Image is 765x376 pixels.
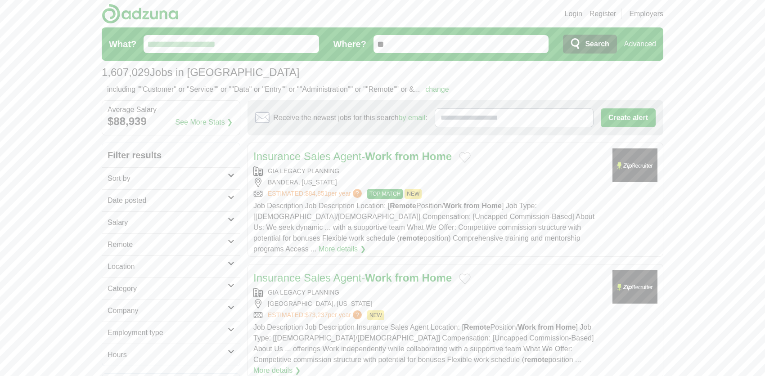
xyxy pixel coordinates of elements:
h2: Location [108,261,228,272]
div: GIA LEGACY PLANNING [253,166,605,176]
a: Hours [102,344,240,366]
strong: from [395,272,418,284]
div: BANDERA, [US_STATE] [253,178,605,187]
a: Advanced [624,35,656,53]
h2: Employment type [108,327,228,338]
a: Insurance Sales Agent-Work from Home [253,272,452,284]
label: Where? [333,37,366,51]
h2: including ""Customer" or "Service"" or ""Data" or "Entry"" or ""Administration"" or ""Remote"" or... [107,84,449,95]
h2: Sort by [108,173,228,184]
div: GIA LEGACY PLANNING [253,288,605,297]
span: 1,607,029 [102,64,150,81]
span: TOP MATCH [367,189,403,199]
img: Adzuna logo [102,4,178,24]
h2: Date posted [108,195,228,206]
strong: Work [365,272,392,284]
h2: Salary [108,217,228,228]
a: Location [102,255,240,278]
button: Add to favorite jobs [459,273,471,284]
a: More details ❯ [253,365,301,376]
strong: Work [444,202,462,210]
a: Login [565,9,582,19]
a: change [425,85,449,93]
div: Average Salary [108,106,234,113]
a: ESTIMATED:$73,237per year? [268,310,364,320]
strong: from [395,150,418,162]
strong: Home [422,272,452,284]
strong: remote [524,356,548,363]
h1: Jobs in [GEOGRAPHIC_DATA] [102,66,299,78]
span: $73,237 [305,311,328,318]
button: Search [563,35,616,54]
a: Employment type [102,322,240,344]
a: Employers [629,9,663,19]
span: ? [353,310,362,319]
span: NEW [367,310,384,320]
a: Category [102,278,240,300]
span: Receive the newest jobs for this search : [273,112,427,123]
strong: Home [556,323,576,331]
strong: Home [482,202,502,210]
strong: Remote [390,202,416,210]
strong: Work [365,150,392,162]
a: Remote [102,233,240,255]
span: Search [585,35,609,53]
a: Company [102,300,240,322]
div: $88,939 [108,113,234,130]
strong: Remote [464,323,490,331]
h2: Remote [108,239,228,250]
a: Insurance Sales Agent-Work from Home [253,150,452,162]
h2: Hours [108,349,228,360]
a: Register [589,9,616,19]
span: NEW [405,189,422,199]
a: See More Stats ❯ [175,117,233,128]
img: Company logo [612,148,657,182]
span: $84,851 [305,190,328,197]
h2: Category [108,283,228,294]
a: Date posted [102,189,240,211]
strong: from [538,323,554,331]
strong: Home [422,150,452,162]
img: Company logo [612,270,657,304]
span: Job Description Job Description Location: [ Position/ ] Job Type: [[DEMOGRAPHIC_DATA]/[DEMOGRAPHI... [253,202,594,253]
div: [GEOGRAPHIC_DATA], [US_STATE] [253,299,605,309]
a: More details ❯ [319,244,366,255]
h2: Filter results [102,143,240,167]
label: What? [109,37,136,51]
span: Job Description Job Description Insurance Sales Agent Location: [ Position/ ] Job Type: [[DEMOGRA... [253,323,594,363]
span: ? [353,189,362,198]
button: Add to favorite jobs [459,152,471,163]
button: Create alert [601,108,656,127]
a: by email [399,114,426,121]
strong: remote [400,234,423,242]
strong: from [464,202,480,210]
strong: Work [518,323,536,331]
h2: Company [108,305,228,316]
a: Salary [102,211,240,233]
a: Sort by [102,167,240,189]
a: ESTIMATED:$84,851per year? [268,189,364,199]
